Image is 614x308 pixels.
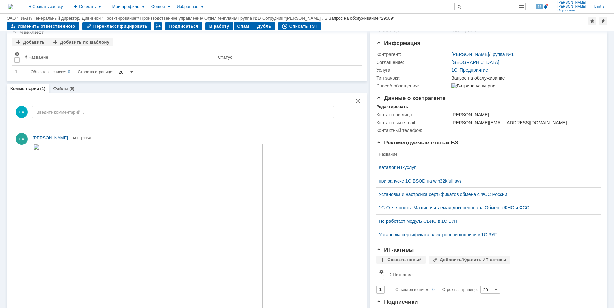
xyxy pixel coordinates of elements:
[204,16,236,21] a: Отдел генплана
[22,49,215,66] th: Название
[395,287,430,292] span: Объектов в списке:
[379,178,593,183] a: при запуске 1С BSOD на win32kfull.sys
[451,75,597,81] div: Запрос на обслуживание
[379,219,593,224] a: Не работает модуль СБИС в 1С БИТ
[262,16,326,21] a: Сотрудник "[PERSON_NAME] …
[34,16,82,21] div: /
[376,67,450,73] div: Услуга:
[238,16,262,21] div: /
[376,247,414,253] span: ИТ-активы
[33,135,68,140] span: [PERSON_NAME]
[14,51,20,57] span: Настройки
[40,86,46,91] div: (1)
[376,83,450,88] div: Способ обращения:
[140,16,205,21] div: /
[69,86,74,91] div: (0)
[34,16,79,21] a: Генеральный директор
[28,55,48,60] div: Название
[10,86,39,91] a: Комментарии
[451,112,597,117] div: [PERSON_NAME]
[376,52,450,57] div: Контрагент:
[82,16,140,21] div: /
[376,128,450,133] div: Контактный телефон:
[395,286,478,294] i: Строк на странице:
[432,286,435,294] div: 0
[83,136,92,140] span: 11:40
[71,136,82,140] span: [DATE]
[12,29,44,35] span: Чек-лист
[379,232,593,237] a: Установка сертификата электронной подписи в 1С ЗУП
[379,205,593,210] a: 1С-Отчетность. Машиночитаемая доверенность. Обмен с ФНС и ФСС
[519,3,525,9] span: Расширенный поиск
[376,299,418,305] span: Подписчики
[490,52,514,57] a: Группа №1
[379,192,593,197] a: Установка и настройка сертификатов обмена с ФСС России
[262,16,329,21] div: /
[355,98,360,104] div: На всю страницу
[451,60,499,65] a: [GEOGRAPHIC_DATA]
[7,16,31,21] a: ОАО "ГИАП"
[387,266,596,283] th: Название
[33,135,68,141] a: [PERSON_NAME]
[376,40,420,46] span: Информация
[451,52,489,57] a: [PERSON_NAME]
[215,49,357,66] th: Статус
[31,68,113,76] i: Строк на странице:
[557,1,586,5] span: [PERSON_NAME]
[557,5,586,9] span: [PERSON_NAME]
[154,22,162,30] div: Работа с массовостью
[376,95,446,101] span: Данные о контрагенте
[68,68,70,76] div: 0
[376,148,596,161] th: Название
[376,104,408,109] div: Редактировать
[376,112,450,117] div: Контактное лицо:
[451,83,495,88] img: Витрина услуг.png
[379,269,384,274] span: Настройки
[71,3,104,10] div: Создать
[329,16,395,21] div: Запрос на обслуживание "29589"
[8,4,13,9] a: Перейти на домашнюю страницу
[82,16,138,21] a: Дивизион "Проектирование"
[557,9,586,12] span: Сергеевич
[379,165,593,170] a: Каталог ИТ-услуг
[451,120,597,125] div: [PERSON_NAME][EMAIL_ADDRESS][DOMAIN_NAME]
[451,52,514,57] div: /
[536,4,543,9] span: 17
[16,106,28,118] span: СА
[230,169,236,174] img: download
[8,4,13,9] img: logo
[451,67,488,73] a: 1С: Предприятие
[7,16,34,21] div: /
[53,86,68,91] a: Файлы
[376,120,450,125] div: Контактный e-mail:
[31,70,66,74] span: Объектов в списке:
[204,16,238,21] div: /
[376,140,458,146] span: Рекомендуемые статьи БЗ
[238,16,260,21] a: Группа №1
[376,75,450,81] div: Тип заявки:
[588,17,596,25] div: Добавить в избранное
[218,55,232,60] div: Статус
[376,60,450,65] div: Соглашение:
[393,272,413,277] div: Название
[599,17,607,25] div: Сделать домашней страницей
[140,16,202,21] a: Производственное управление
